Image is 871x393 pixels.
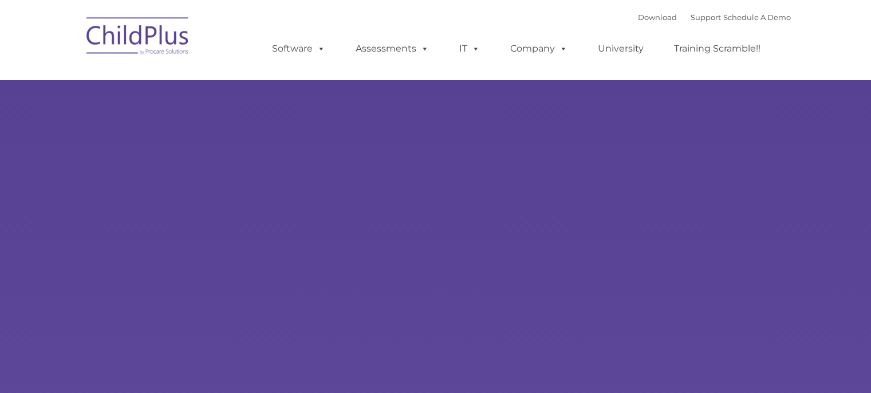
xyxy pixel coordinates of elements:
[448,37,491,60] a: IT
[499,37,579,60] a: Company
[586,37,655,60] a: University
[723,13,791,22] a: Schedule A Demo
[344,37,440,60] a: Assessments
[638,13,677,22] a: Download
[691,13,721,22] a: Support
[81,9,195,66] img: ChildPlus by Procare Solutions
[638,13,791,22] font: |
[261,37,337,60] a: Software
[663,37,772,60] a: Training Scramble!!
